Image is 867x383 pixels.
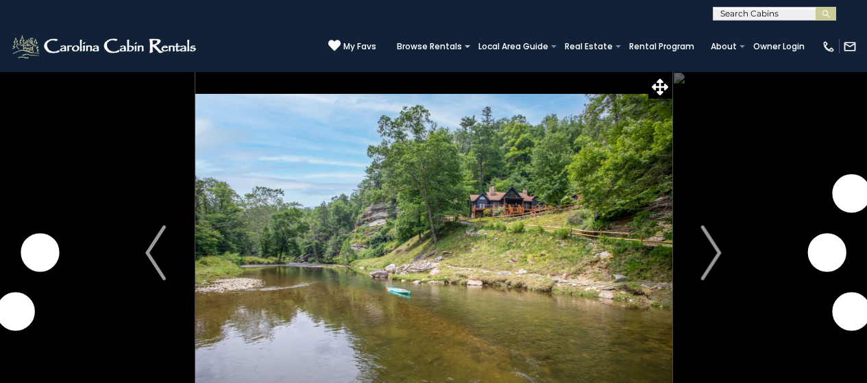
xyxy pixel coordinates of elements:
a: Real Estate [558,37,620,56]
a: Browse Rentals [390,37,469,56]
a: About [704,37,744,56]
a: Local Area Guide [472,37,555,56]
a: Owner Login [746,37,811,56]
a: My Favs [328,39,376,53]
img: phone-regular-white.png [822,40,835,53]
img: White-1-2.png [10,33,200,60]
img: arrow [145,225,166,280]
span: My Favs [343,40,376,53]
img: arrow [701,225,722,280]
a: Rental Program [622,37,701,56]
img: mail-regular-white.png [843,40,857,53]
